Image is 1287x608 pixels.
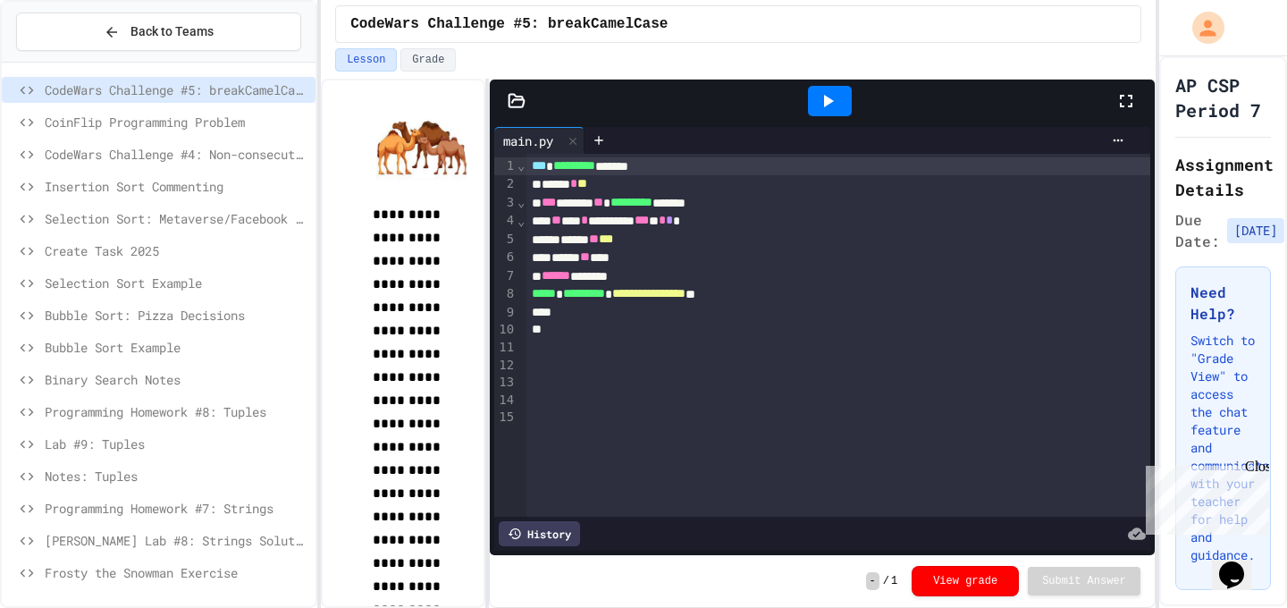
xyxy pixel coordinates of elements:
div: 13 [494,374,517,392]
span: Bubble Sort Example [45,338,308,357]
span: CodeWars Challenge #5: breakCamelCase [45,80,308,99]
p: Switch to "Grade View" to access the chat feature and communicate with your teacher for help and ... [1190,332,1256,564]
div: 6 [494,249,517,266]
span: Selection Sort: Metaverse/Facebook Problem [45,209,308,228]
span: Frosty the Snowman Exercise [45,563,308,582]
div: 5 [494,231,517,249]
div: 3 [494,194,517,212]
div: 2 [494,175,517,193]
div: 14 [494,392,517,410]
div: My Account [1173,7,1229,48]
span: Lab #9: Tuples [45,435,308,453]
span: Fold line [517,214,526,228]
span: Fold line [517,195,526,209]
span: Submit Answer [1042,574,1126,588]
span: Bubble Sort: Pizza Decisions [45,306,308,325]
span: [PERSON_NAME] Lab #8: Strings Solutions [45,531,308,550]
span: Back to Teams [130,22,214,41]
div: Chat with us now!Close [7,7,123,114]
div: 15 [494,409,517,426]
div: 1 [494,157,517,175]
div: 9 [494,304,517,322]
button: Submit Answer [1028,567,1140,595]
span: Selection Sort Example [45,274,308,292]
span: Due Date: [1175,209,1220,252]
span: Notes: Tuples [45,467,308,486]
h3: Need Help? [1190,282,1256,325]
div: History [499,521,580,546]
span: CoinFlip Programming Problem [45,113,308,131]
div: 8 [494,285,517,303]
div: 4 [494,212,517,230]
div: 11 [494,339,517,357]
span: Programming Homework #8: Tuples [45,402,308,421]
span: Programming Homework #7: Strings [45,499,308,518]
button: Lesson [335,48,397,72]
span: Insertion Sort Commenting [45,177,308,196]
div: 10 [494,321,517,339]
button: View grade [912,566,1019,596]
iframe: chat widget [1212,536,1269,590]
span: / [883,574,889,588]
span: [DATE] [1227,218,1284,243]
iframe: chat widget [1139,459,1269,535]
span: Create Task 2025 [45,241,308,260]
span: Fold line [517,158,526,173]
div: 12 [494,357,517,375]
button: Back to Teams [16,13,301,51]
span: CodeWars Challenge #4: Non-consecutive number [45,145,308,164]
h2: Assignment Details [1175,152,1271,202]
span: 1 [891,574,897,588]
button: Grade [400,48,456,72]
span: Binary Search Notes [45,370,308,389]
div: main.py [494,131,562,150]
span: - [866,572,879,590]
span: CodeWars Challenge #5: breakCamelCase [350,13,668,35]
div: 7 [494,267,517,285]
h1: AP CSP Period 7 [1175,72,1271,122]
div: main.py [494,127,585,154]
